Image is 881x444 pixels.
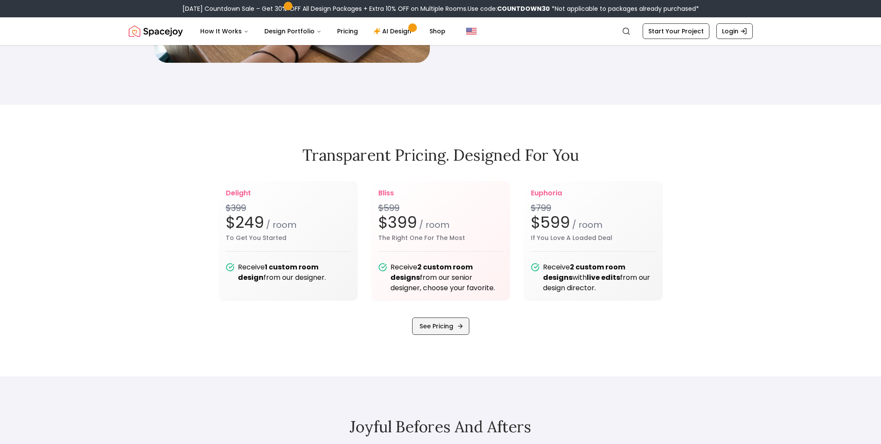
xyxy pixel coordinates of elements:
a: Spacejoy [129,23,183,40]
h2: $599 [531,214,656,231]
b: live edits [587,272,620,282]
p: $599 [378,202,503,214]
small: / room [264,219,296,231]
img: United States [466,26,477,36]
b: 2 custom room designs [390,262,473,282]
a: See Pricing [412,318,469,335]
a: euphoria$799$599 / roomIf You Love A Loaded DealReceive2 custom room designswithlive editsfrom ou... [524,181,663,300]
a: AI Design [367,23,421,40]
h2: Joyful Befores and Afters [129,418,753,435]
b: 1 custom room design [238,262,319,282]
p: $799 [531,202,656,214]
div: Receive with from our design director. [543,262,656,293]
a: delight$399$249 / roomTo Get You StartedReceive1 custom room designfrom our designer. [219,181,358,300]
small: The Right One For The Most [378,235,503,241]
b: COUNTDOWN30 [497,4,550,13]
small: / room [570,219,602,231]
p: euphoria [531,188,656,198]
img: Spacejoy Logo [129,23,183,40]
h2: Transparent pricing. Designed for you [129,146,753,164]
nav: Main [193,23,452,40]
small: To Get You Started [226,235,351,241]
small: / room [417,219,449,231]
div: Receive from our designer. [238,262,351,283]
p: delight [226,188,351,198]
small: If You Love A Loaded Deal [531,235,656,241]
a: Shop [423,23,452,40]
span: Use code: [468,4,550,13]
nav: Global [129,17,753,45]
b: 2 custom room designs [543,262,625,282]
h2: $399 [378,214,503,231]
p: $399 [226,202,351,214]
h2: $249 [226,214,351,231]
a: Login [716,23,753,39]
button: Design Portfolio [257,23,328,40]
a: bliss$599$399 / roomThe Right One For The MostReceive2 custom room designsfrom our senior designe... [371,181,510,300]
a: Pricing [330,23,365,40]
div: [DATE] Countdown Sale – Get 30% OFF All Design Packages + Extra 10% OFF on Multiple Rooms. [182,4,699,13]
a: Start Your Project [643,23,709,39]
span: *Not applicable to packages already purchased* [550,4,699,13]
button: How It Works [193,23,256,40]
p: bliss [378,188,503,198]
div: Receive from our senior designer, choose your favorite. [390,262,503,293]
